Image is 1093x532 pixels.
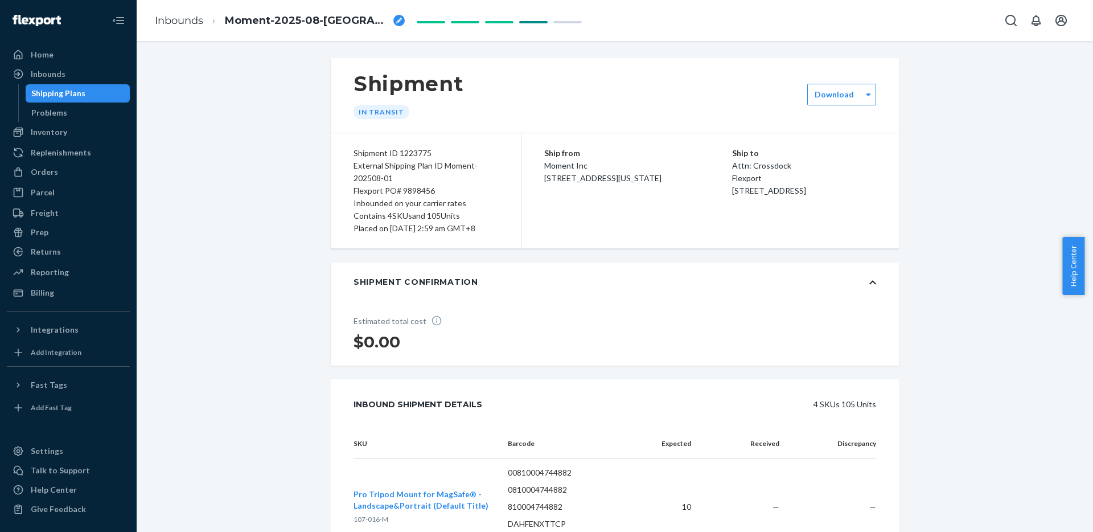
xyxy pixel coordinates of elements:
a: Parcel [7,183,130,202]
a: Add Fast Tag [7,399,130,417]
span: Moment-2025-08-Seattle [225,14,389,28]
a: Orders [7,163,130,181]
img: Flexport logo [13,15,61,26]
th: Discrepancy [788,429,876,459]
span: Moment Inc [STREET_ADDRESS][US_STATE] [544,161,661,183]
p: Ship from [544,147,732,159]
div: Inbound Shipment Details [354,393,482,416]
div: Freight [31,207,59,219]
p: Ship to [732,147,877,159]
div: Give Feedback [31,504,86,515]
div: Returns [31,246,61,257]
div: Parcel [31,187,55,198]
button: Open Search Box [1000,9,1022,32]
ol: breadcrumbs [146,4,414,38]
a: Freight [7,204,130,222]
a: Returns [7,243,130,261]
div: Problems [31,107,67,118]
a: Inbounds [155,14,203,27]
p: DAHFENXTTCP [508,518,635,530]
div: Add Integration [31,347,81,357]
button: Pro Tripod Mount for MagSafe® - Landscape&Portrait (Default Title) [354,489,490,511]
div: External Shipping Plan ID Moment-202508-01 [354,159,498,185]
a: Replenishments [7,144,130,162]
div: Prep [31,227,48,238]
button: Open account menu [1050,9,1073,32]
button: Fast Tags [7,376,130,394]
div: Integrations [31,324,79,335]
span: 107-016-M [354,515,388,523]
div: Billing [31,287,54,298]
button: Integrations [7,321,130,339]
div: Contains 4 SKUs and 105 Units [354,210,498,222]
div: Inbounds [31,68,65,80]
span: [STREET_ADDRESS] [732,186,806,195]
a: Help Center [7,481,130,499]
a: Problems [26,104,130,122]
th: SKU [354,429,499,459]
div: Inventory [31,126,67,138]
button: Open notifications [1025,9,1047,32]
div: Add Fast Tag [31,403,72,412]
p: Estimated total cost [354,315,450,327]
a: Talk to Support [7,461,130,480]
label: Download [815,89,854,100]
p: Flexport [732,172,877,185]
button: Close Navigation [107,9,130,32]
a: Add Integration [7,343,130,362]
a: Prep [7,223,130,242]
span: — [773,502,779,511]
div: Home [31,49,54,60]
p: 810004744882 [508,501,635,513]
p: 0810004744882 [508,484,635,496]
h1: $0.00 [354,332,450,352]
a: Inventory [7,123,130,141]
div: Flexport PO# 9898456 [354,185,498,197]
div: 4 SKUs 105 Units [508,393,876,416]
button: Give Feedback [7,500,130,518]
a: Shipping Plans [26,84,130,103]
div: Replenishments [31,147,91,158]
th: Barcode [499,429,644,459]
div: In transit [354,105,409,119]
p: Attn: Crossdock [732,159,877,172]
div: Settings [31,445,63,457]
span: Pro Tripod Mount for MagSafe® - Landscape&Portrait (Default Title) [354,489,488,510]
div: Shipping Plans [31,88,85,99]
button: Help Center [1062,237,1084,295]
span: — [869,502,876,511]
a: Reporting [7,263,130,281]
div: Orders [31,166,58,178]
a: Home [7,46,130,64]
th: Expected [643,429,700,459]
p: 00810004744882 [508,467,635,478]
th: Received [700,429,788,459]
div: Placed on [DATE] 2:59 am GMT+8 [354,222,498,235]
a: Billing [7,284,130,302]
div: Help Center [31,484,77,496]
div: Shipment Confirmation [354,276,478,288]
div: Shipment ID 1223775 [354,147,498,159]
div: Talk to Support [31,465,90,476]
a: Settings [7,442,130,460]
div: Inbounded on your carrier rates [354,197,498,210]
div: Fast Tags [31,379,67,391]
h1: Shipment [354,72,463,96]
a: Inbounds [7,65,130,83]
div: Reporting [31,267,69,278]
